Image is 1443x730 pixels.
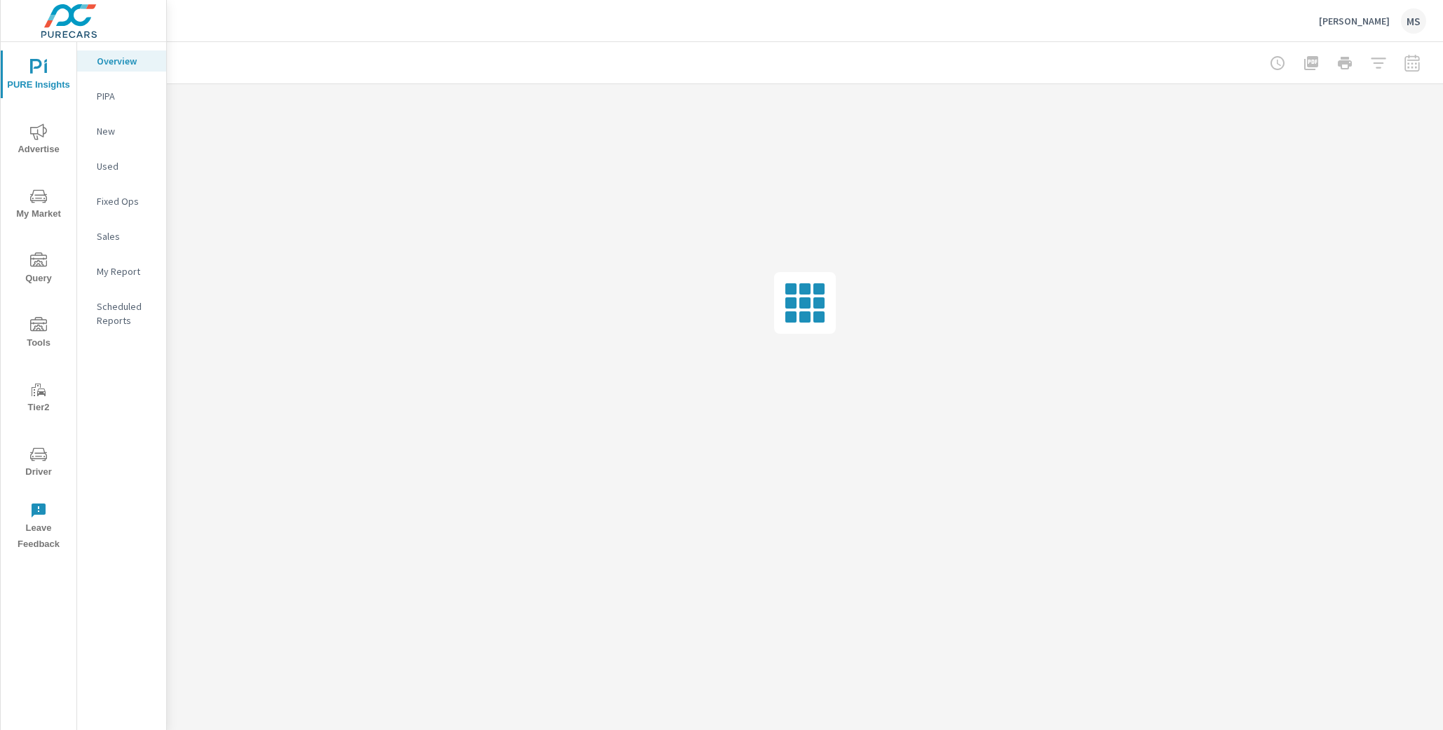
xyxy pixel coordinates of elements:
span: Tier2 [5,381,72,416]
div: nav menu [1,42,76,558]
div: Used [77,156,166,177]
div: MS [1401,8,1426,34]
div: My Report [77,261,166,282]
p: PIPA [97,89,155,103]
div: New [77,121,166,142]
div: Fixed Ops [77,191,166,212]
p: Used [97,159,155,173]
div: Sales [77,226,166,247]
div: PIPA [77,86,166,107]
div: Overview [77,50,166,72]
span: Advertise [5,123,72,158]
p: Fixed Ops [97,194,155,208]
p: My Report [97,264,155,278]
span: Driver [5,446,72,480]
p: [PERSON_NAME] [1319,15,1390,27]
p: New [97,124,155,138]
span: My Market [5,188,72,222]
p: Sales [97,229,155,243]
p: Scheduled Reports [97,299,155,327]
span: Leave Feedback [5,502,72,553]
span: Query [5,252,72,287]
p: Overview [97,54,155,68]
div: Scheduled Reports [77,296,166,331]
span: Tools [5,317,72,351]
span: PURE Insights [5,59,72,93]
